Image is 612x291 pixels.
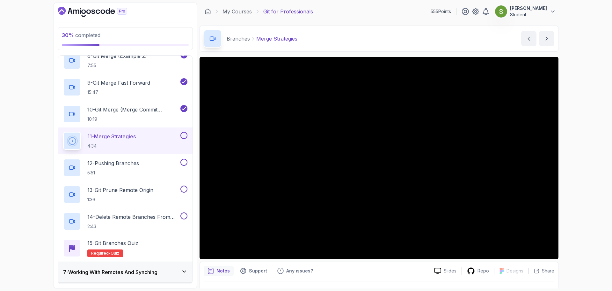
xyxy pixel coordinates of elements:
span: 30 % [62,32,74,38]
p: 11 - Merge Strategies [87,133,136,140]
button: 12-Pushing Branches5:51 [63,159,187,177]
p: Student [510,11,547,18]
a: Dashboard [58,7,142,17]
p: Branches [227,35,250,42]
p: 8 - Git Merge (Example 2) [87,52,147,60]
p: Git for Professionals [263,8,313,15]
p: 5:51 [87,170,139,176]
button: Support button [236,266,271,276]
p: 4:34 [87,143,136,149]
p: 12 - Pushing Branches [87,159,139,167]
p: Share [542,268,554,274]
h3: 7 - Working With Remotes And Synching [63,268,157,276]
button: next content [539,31,554,46]
button: 13-Git Prune Remote Origin1:36 [63,186,187,203]
a: My Courses [222,8,252,15]
p: [PERSON_NAME] [510,5,547,11]
p: Notes [216,268,230,274]
button: 9-Git Merge Fast Forward15:47 [63,78,187,96]
p: Repo [477,268,489,274]
span: completed [62,32,100,38]
button: Share [528,268,554,274]
button: previous content [521,31,536,46]
p: Support [249,268,267,274]
span: Required- [91,251,111,256]
p: 10 - Git Merge (Merge Commit Example) [87,106,179,113]
button: 7-Working With Remotes And Synching [58,262,193,282]
a: Slides [429,268,462,274]
p: 555 Points [431,8,451,15]
span: quiz [111,251,119,256]
button: 10-Git Merge (Merge Commit Example)10:19 [63,105,187,123]
p: 7:55 [87,62,147,69]
p: Designs [506,268,523,274]
p: Merge Strategies [256,35,297,42]
img: user profile image [495,5,507,18]
button: 11-Merge Strategies4:34 [63,132,187,150]
p: 14 - Delete Remote Branches From Terminal [87,213,179,221]
p: 15 - Git Branches Quiz [87,239,138,247]
button: 14-Delete Remote Branches From Terminal2:43 [63,212,187,230]
button: notes button [204,266,234,276]
p: 2:43 [87,223,179,230]
button: user profile image[PERSON_NAME]Student [495,5,556,18]
p: Slides [444,268,456,274]
p: 10:19 [87,116,179,122]
p: 1:36 [87,196,153,203]
p: 9 - Git Merge Fast Forward [87,79,150,87]
p: Any issues? [286,268,313,274]
p: 13 - Git Prune Remote Origin [87,186,153,194]
a: Dashboard [205,8,211,15]
button: 8-Git Merge (Example 2)7:55 [63,51,187,69]
a: Repo [462,267,494,275]
button: 15-Git Branches QuizRequired-quiz [63,239,187,257]
p: 15:47 [87,89,150,96]
button: Feedback button [273,266,317,276]
iframe: 11 - Merge Strategies [200,57,558,259]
